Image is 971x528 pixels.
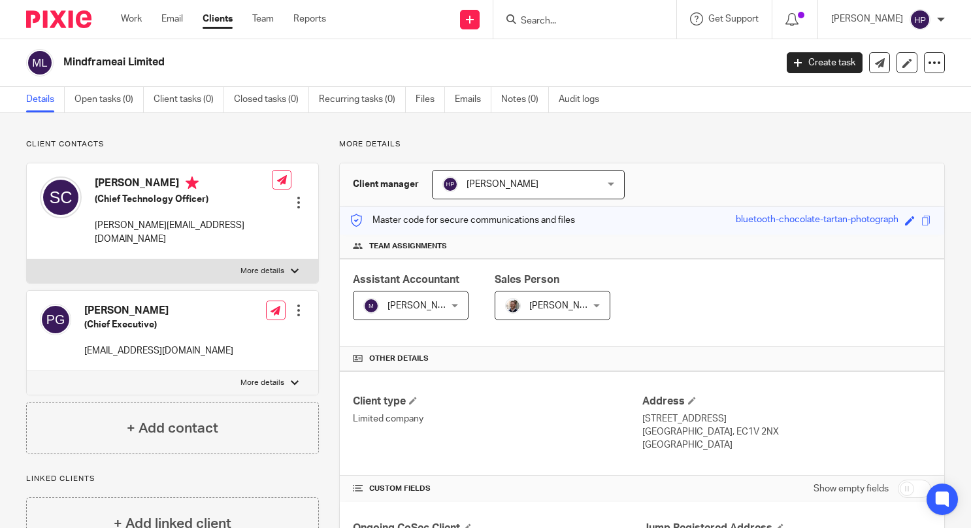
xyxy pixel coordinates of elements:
p: Linked clients [26,474,319,484]
img: svg%3E [40,304,71,335]
p: [EMAIL_ADDRESS][DOMAIN_NAME] [84,344,233,357]
span: Team assignments [369,241,447,252]
a: Details [26,87,65,112]
h4: Address [642,395,931,408]
div: bluetooth-chocolate-tartan-photograph [736,213,898,228]
span: [PERSON_NAME] [467,180,538,189]
a: Reports [293,12,326,25]
p: [STREET_ADDRESS] [642,412,931,425]
p: [PERSON_NAME] [831,12,903,25]
h4: [PERSON_NAME] [84,304,233,318]
img: svg%3E [363,298,379,314]
p: Limited company [353,412,642,425]
img: Matt%20Circle.png [505,298,521,314]
input: Search [519,16,637,27]
a: Clients [203,12,233,25]
img: Pixie [26,10,91,28]
span: Other details [369,354,429,364]
h3: Client manager [353,178,419,191]
h5: (Chief Executive) [84,318,233,331]
span: Assistant Accountant [353,274,459,285]
p: [GEOGRAPHIC_DATA] [642,438,931,452]
a: Files [416,87,445,112]
h4: + Add contact [127,418,218,438]
a: Recurring tasks (0) [319,87,406,112]
img: svg%3E [442,176,458,192]
a: Client tasks (0) [154,87,224,112]
a: Emails [455,87,491,112]
span: Get Support [708,14,759,24]
h4: Client type [353,395,642,408]
span: [PERSON_NAME] [387,301,459,310]
img: svg%3E [910,9,930,30]
a: Create task [787,52,863,73]
a: Open tasks (0) [74,87,144,112]
a: Notes (0) [501,87,549,112]
a: Work [121,12,142,25]
label: Show empty fields [814,482,889,495]
img: svg%3E [40,176,82,218]
p: More details [240,266,284,276]
img: svg%3E [26,49,54,76]
h5: (Chief Technology Officer) [95,193,272,206]
h4: [PERSON_NAME] [95,176,272,193]
p: [PERSON_NAME][EMAIL_ADDRESS][DOMAIN_NAME] [95,219,272,246]
h4: CUSTOM FIELDS [353,484,642,494]
span: Sales Person [495,274,559,285]
a: Email [161,12,183,25]
i: Primary [186,176,199,190]
p: More details [339,139,945,150]
p: More details [240,378,284,388]
h2: Mindframeai Limited [63,56,627,69]
p: Master code for secure communications and files [350,214,575,227]
a: Closed tasks (0) [234,87,309,112]
a: Team [252,12,274,25]
a: Audit logs [559,87,609,112]
span: [PERSON_NAME] [529,301,601,310]
p: [GEOGRAPHIC_DATA], EC1V 2NX [642,425,931,438]
p: Client contacts [26,139,319,150]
